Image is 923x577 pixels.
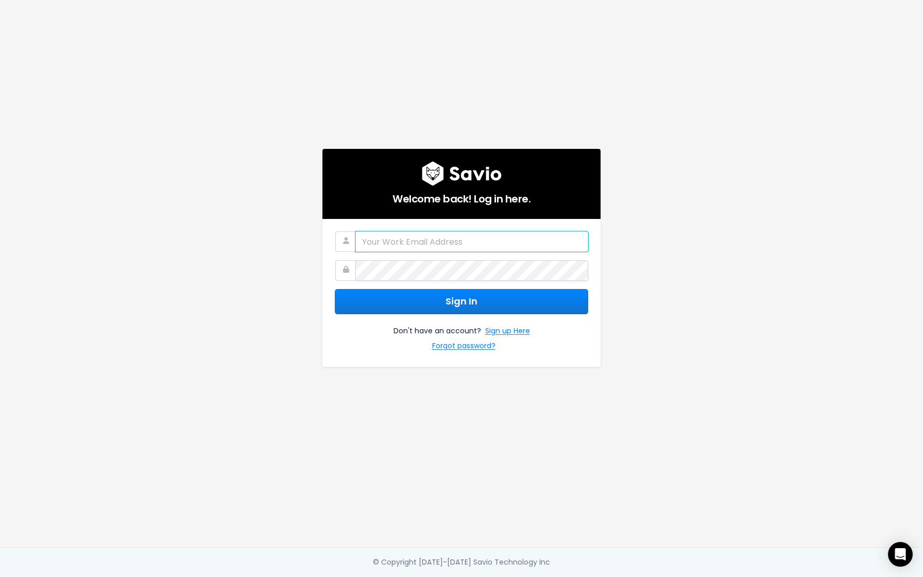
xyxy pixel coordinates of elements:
div: Don't have an account? [335,314,588,354]
h5: Welcome back! Log in here. [335,186,588,207]
a: Sign up Here [485,325,530,340]
input: Your Work Email Address [355,231,588,252]
div: © Copyright [DATE]-[DATE] Savio Technology Inc [373,556,550,569]
button: Sign In [335,289,588,314]
div: Open Intercom Messenger [888,542,913,567]
a: Forgot password? [432,340,495,354]
img: logo600x187.a314fd40982d.png [422,161,502,186]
